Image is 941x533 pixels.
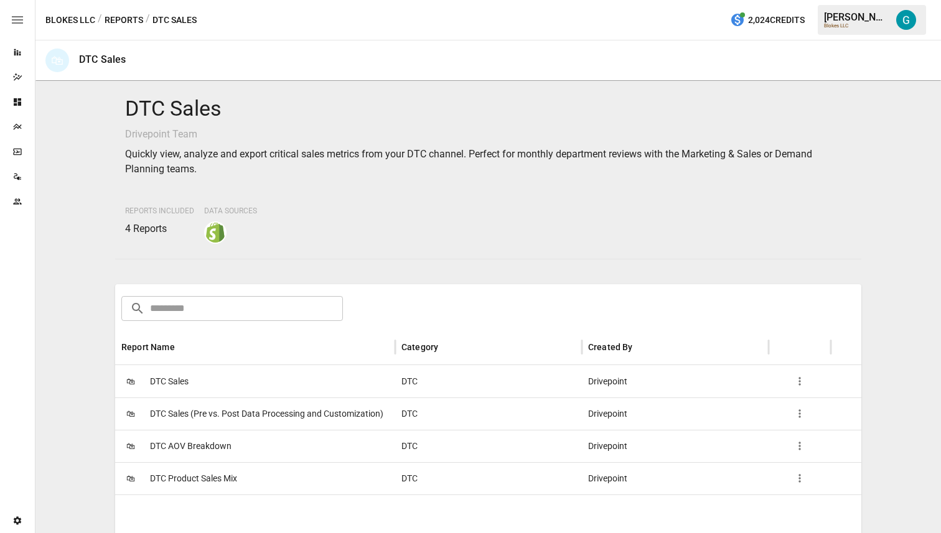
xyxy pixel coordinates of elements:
span: 🛍 [121,404,140,423]
p: Quickly view, analyze and export critical sales metrics from your DTC channel. Perfect for monthl... [125,147,851,177]
div: Drivepoint [582,397,769,430]
div: Created By [588,342,633,352]
button: Gavin Acres [889,2,924,37]
button: Sort [176,338,194,356]
div: 🛍 [45,49,69,72]
div: DTC [395,397,582,430]
span: DTC Sales [150,366,189,397]
div: DTC [395,365,582,397]
span: DTC Sales (Pre vs. Post Data Processing and Customization) [150,398,383,430]
span: 🛍 [121,372,140,391]
div: Drivepoint [582,365,769,397]
p: Drivepoint Team [125,127,851,142]
div: DTC Sales [79,53,126,65]
button: Sort [634,338,652,356]
div: Category [401,342,438,352]
h4: DTC Sales [125,96,851,122]
span: Data Sources [204,206,257,215]
img: Gavin Acres [896,10,916,30]
span: 🛍 [121,437,140,455]
div: / [98,12,102,28]
div: Drivepoint [582,462,769,494]
div: [PERSON_NAME] [824,11,889,23]
div: Report Name [121,342,175,352]
span: 2,024 Credits [748,12,805,28]
button: Blokes LLC [45,12,95,28]
span: Reports Included [125,206,194,215]
span: DTC Product Sales Mix [150,463,237,494]
span: 🛍 [121,469,140,488]
button: Sort [439,338,457,356]
button: 2,024Credits [725,9,810,32]
div: DTC [395,462,582,494]
div: Blokes LLC [824,23,889,29]
div: DTC [395,430,582,462]
img: shopify [205,223,225,243]
div: / [146,12,150,28]
span: DTC AOV Breakdown [150,430,232,462]
button: Reports [105,12,143,28]
p: 4 Reports [125,221,194,236]
div: Drivepoint [582,430,769,462]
